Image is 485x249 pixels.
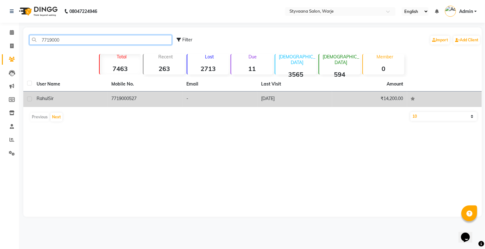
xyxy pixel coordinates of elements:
[143,65,185,73] strong: 263
[108,77,182,92] th: Mobile No.
[29,35,172,45] input: Search by Name/Mobile/Email/Code
[453,36,480,44] a: Add Client
[363,65,404,73] strong: 0
[102,54,141,60] p: Total
[322,54,360,65] p: [DEMOGRAPHIC_DATA]
[100,65,141,73] strong: 7463
[445,6,456,17] img: Admin
[383,77,407,91] th: Amount
[108,92,182,107] td: 7719000527
[33,77,108,92] th: User Name
[365,54,404,60] p: Member
[187,65,229,73] strong: 2713
[37,96,48,101] span: Rahul
[16,3,59,20] img: logo
[257,92,332,107] td: [DATE]
[183,77,257,92] th: Email
[183,92,257,107] td: -
[275,70,317,78] strong: 3565
[430,36,450,44] a: Import
[48,96,54,101] span: Sir
[232,54,272,60] p: Due
[319,70,360,78] strong: 594
[459,8,473,15] span: Admin
[190,54,229,60] p: Lost
[459,224,479,243] iframe: chat widget
[50,113,62,122] button: Next
[69,3,97,20] b: 08047224946
[257,77,332,92] th: Last Visit
[182,37,192,43] span: Filter
[146,54,185,60] p: Recent
[278,54,317,65] p: [DEMOGRAPHIC_DATA]
[332,92,407,107] td: ₹14,200.00
[231,65,272,73] strong: 11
